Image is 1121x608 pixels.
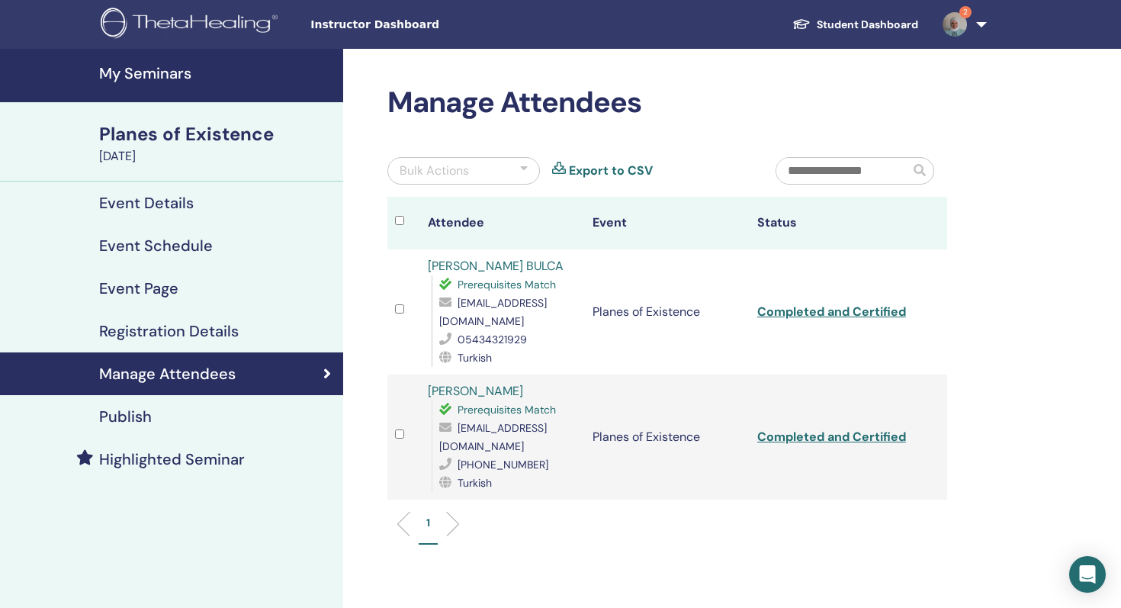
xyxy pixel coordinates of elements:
[99,194,194,212] h4: Event Details
[90,121,343,166] a: Planes of Existence[DATE]
[750,197,914,249] th: Status
[585,197,750,249] th: Event
[101,8,283,42] img: logo.png
[757,429,906,445] a: Completed and Certified
[428,383,523,399] a: [PERSON_NAME]
[400,162,469,180] div: Bulk Actions
[585,249,750,375] td: Planes of Existence
[99,450,245,468] h4: Highlighted Seminar
[99,147,334,166] div: [DATE]
[99,236,213,255] h4: Event Schedule
[99,407,152,426] h4: Publish
[439,421,547,453] span: [EMAIL_ADDRESS][DOMAIN_NAME]
[943,12,967,37] img: default.jpg
[310,17,539,33] span: Instructor Dashboard
[458,333,527,346] span: 05434321929
[428,258,564,274] a: [PERSON_NAME] BULCA
[458,403,556,417] span: Prerequisites Match
[99,121,334,147] div: Planes of Existence
[792,18,811,31] img: graduation-cap-white.svg
[569,162,653,180] a: Export to CSV
[458,278,556,291] span: Prerequisites Match
[426,515,430,531] p: 1
[99,64,334,82] h4: My Seminars
[439,296,547,328] span: [EMAIL_ADDRESS][DOMAIN_NAME]
[780,11,930,39] a: Student Dashboard
[99,279,178,298] h4: Event Page
[387,85,947,121] h2: Manage Attendees
[99,322,239,340] h4: Registration Details
[959,6,972,18] span: 2
[458,458,548,471] span: [PHONE_NUMBER]
[458,476,492,490] span: Turkish
[757,304,906,320] a: Completed and Certified
[585,375,750,500] td: Planes of Existence
[99,365,236,383] h4: Manage Attendees
[1069,556,1106,593] div: Open Intercom Messenger
[420,197,585,249] th: Attendee
[458,351,492,365] span: Turkish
